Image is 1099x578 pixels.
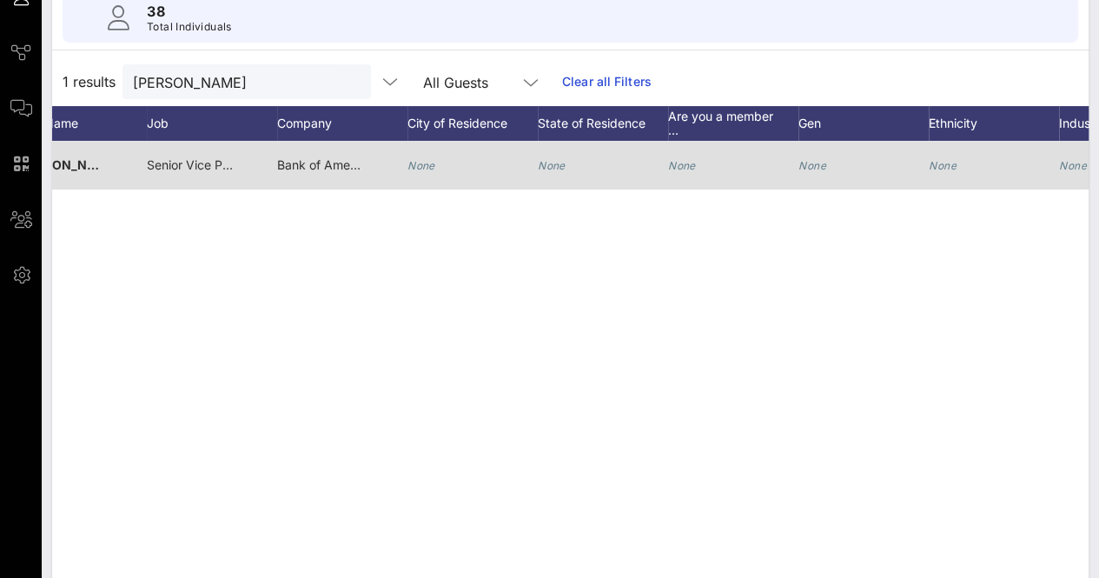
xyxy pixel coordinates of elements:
[562,72,652,91] a: Clear all Filters
[668,106,798,141] div: Are you a member …
[277,106,407,141] div: Company
[798,106,929,141] div: Gen
[668,159,696,172] i: None
[929,106,1059,141] div: Ethnicity
[423,75,488,90] div: All Guests
[277,157,371,172] span: Bank of America
[147,106,277,141] div: Job
[63,71,116,92] span: 1 results
[17,157,119,172] span: [PERSON_NAME]
[413,64,552,99] div: All Guests
[17,106,147,141] div: Last Name
[538,159,566,172] i: None
[798,159,826,172] i: None
[407,106,538,141] div: City of Residence
[407,159,435,172] i: None
[538,106,668,141] div: State of Residence
[1059,159,1087,172] i: None
[147,1,232,22] p: 38
[929,159,957,172] i: None
[147,157,478,172] span: Senior Vice President, External Communications Executive
[147,18,232,36] p: Total Individuals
